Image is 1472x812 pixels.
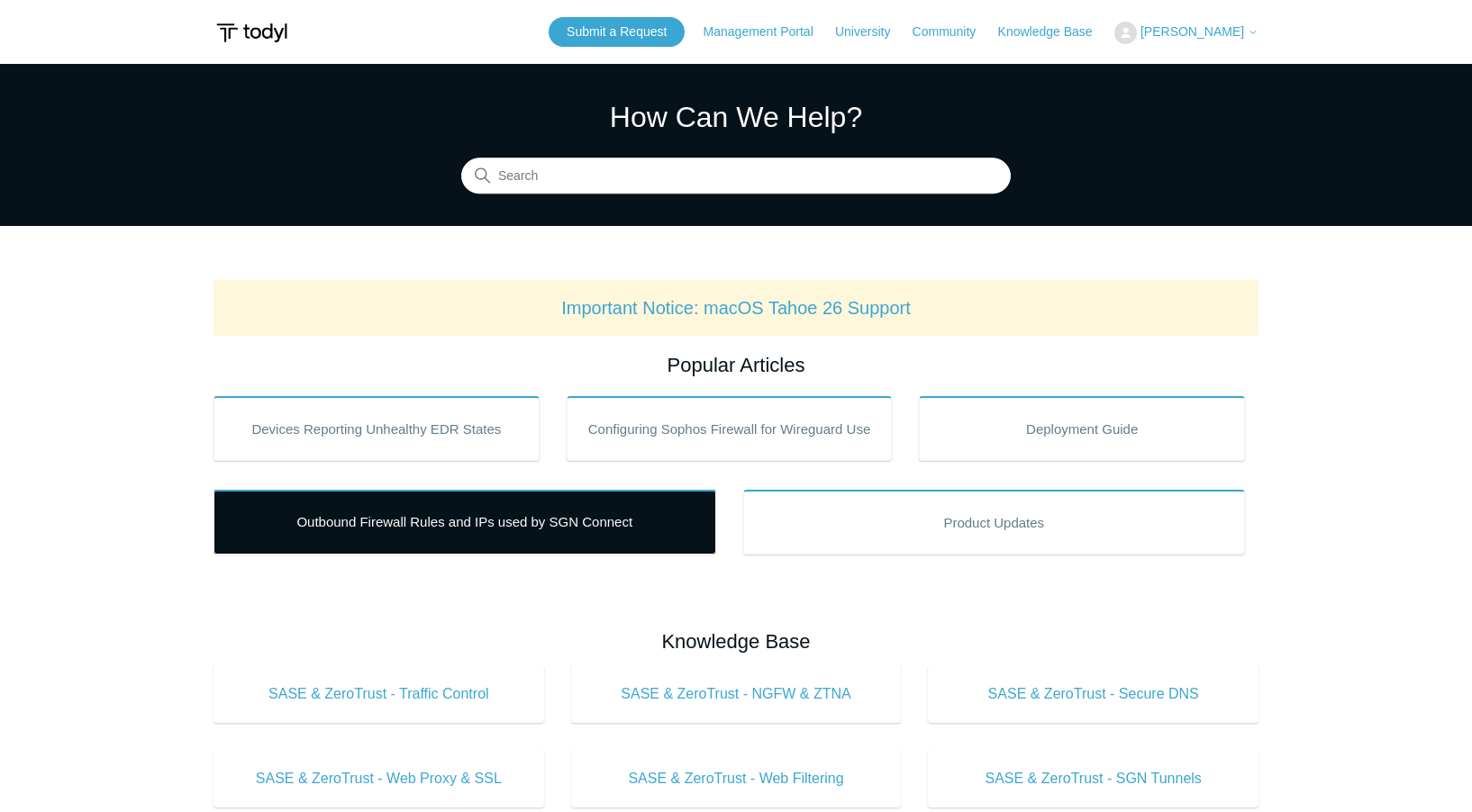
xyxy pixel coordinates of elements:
input: Search [461,158,1011,194]
span: SASE & ZeroTrust - SGN Tunnels [955,768,1231,789]
a: SASE & ZeroTrust - Traffic Control [214,665,544,723]
a: SASE & ZeroTrust - Web Filtering [571,750,902,807]
img: Todyl Support Center Help Center home page [214,16,290,50]
span: SASE & ZeroTrust - Traffic Control [241,683,517,705]
a: SASE & ZeroTrust - NGFW & ZTNA [571,665,902,723]
a: Submit a Request [549,17,685,47]
a: SASE & ZeroTrust - SGN Tunnels [928,750,1258,807]
span: SASE & ZeroTrust - Secure DNS [955,683,1231,705]
a: University [835,23,908,41]
h2: Popular Articles [214,350,1258,380]
a: SASE & ZeroTrust - Secure DNS [928,665,1258,723]
span: SASE & ZeroTrust - Web Proxy & SSL [241,768,517,789]
a: Deployment Guide [919,396,1245,461]
a: SASE & ZeroTrust - Web Proxy & SSL [214,750,544,807]
h2: Knowledge Base [214,627,1258,656]
a: Important Notice: macOS Tahoe 26 Support [561,298,911,318]
span: SASE & ZeroTrust - NGFW & ZTNA [598,683,875,705]
a: Management Portal [704,23,831,41]
span: SASE & ZeroTrust - Web Filtering [598,768,875,789]
a: Community [913,23,995,41]
a: Devices Reporting Unhealthy EDR States [214,396,540,461]
span: [PERSON_NAME] [1140,24,1244,39]
button: [PERSON_NAME] [1114,22,1258,44]
a: Knowledge Base [998,23,1111,41]
a: Configuring Sophos Firewall for Wireguard Use [567,396,893,461]
h1: How Can We Help? [461,95,1011,139]
a: Product Updates [743,490,1246,555]
a: Outbound Firewall Rules and IPs used by SGN Connect [214,490,716,555]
